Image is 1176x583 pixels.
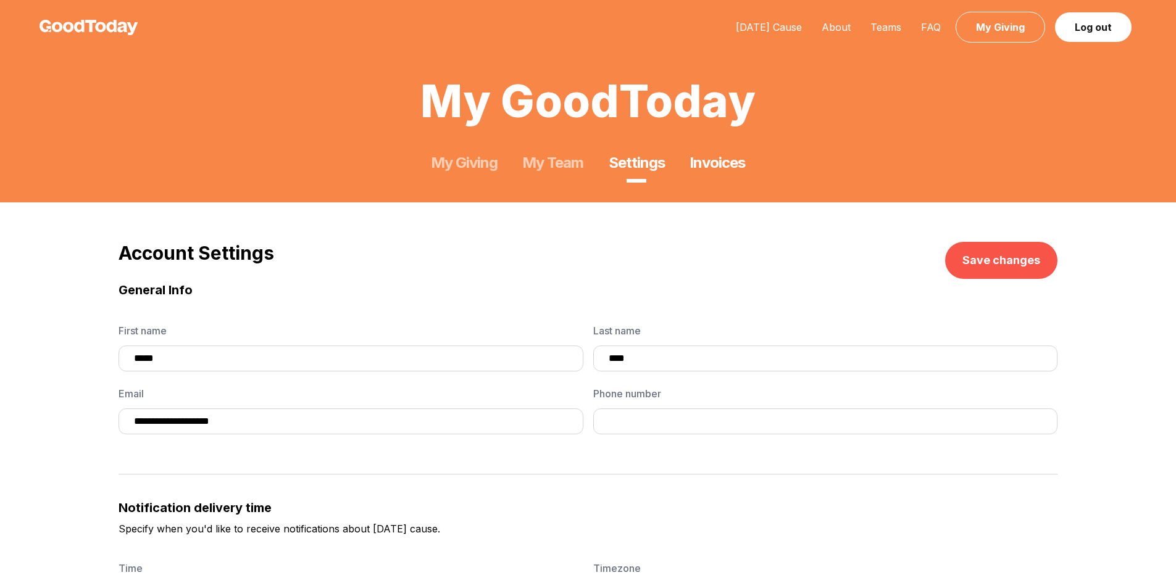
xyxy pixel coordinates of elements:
a: Settings [609,153,665,173]
span: First name [119,323,583,338]
img: GoodToday [40,20,138,35]
h2: Account Settings [119,242,274,264]
a: My Team [522,153,583,173]
a: Teams [861,21,911,33]
input: First name [119,345,583,371]
span: Phone number [593,386,1058,401]
h3: General Info [119,281,1057,299]
a: My Giving [431,153,498,173]
input: Email [119,408,583,434]
a: [DATE] Cause [726,21,812,33]
button: Save changes [945,242,1057,279]
p: Specify when you'd like to receive notifications about [DATE] cause. [119,521,1057,561]
a: Invoices [690,153,745,173]
a: FAQ [911,21,951,33]
label: Time [119,561,583,576]
span: Email [119,386,583,401]
span: Last name [593,323,1058,338]
a: Log out [1055,12,1132,42]
input: Phone number [593,408,1058,434]
label: Timezone [593,561,1058,576]
h3: Notification delivery time [119,499,1057,516]
a: About [812,21,861,33]
input: Last name [593,345,1058,371]
a: My Giving [956,12,1045,43]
